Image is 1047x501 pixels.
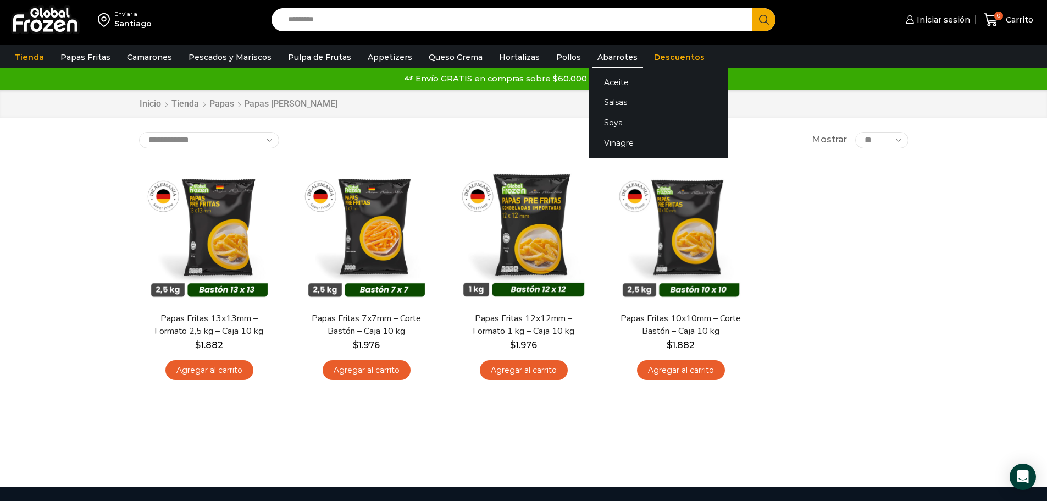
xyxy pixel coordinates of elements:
a: Papas Fritas [55,47,116,68]
span: Mostrar [812,134,847,146]
button: Search button [752,8,775,31]
span: Iniciar sesión [914,14,970,25]
span: $ [667,340,672,350]
span: Carrito [1003,14,1033,25]
bdi: 1.882 [667,340,695,350]
a: Papas Fritas 7x7mm – Corte Bastón – Caja 10 kg [303,312,429,338]
div: Enviar a [114,10,152,18]
div: Santiago [114,18,152,29]
nav: Breadcrumb [139,98,337,111]
select: Pedido de la tienda [139,132,279,148]
img: address-field-icon.svg [98,10,114,29]
span: $ [353,340,358,350]
span: $ [195,340,201,350]
a: Agregar al carrito: “Papas Fritas 12x12mm - Formato 1 kg - Caja 10 kg” [480,360,568,381]
span: 0 [994,12,1003,20]
a: Tienda [171,98,200,111]
a: Aceite [589,72,728,92]
div: Open Intercom Messenger [1010,464,1036,490]
bdi: 1.976 [510,340,537,350]
a: Pulpa de Frutas [282,47,357,68]
a: Papas Fritas 10x10mm – Corte Bastón – Caja 10 kg [617,312,744,338]
a: Descuentos [649,47,710,68]
bdi: 1.976 [353,340,380,350]
a: Agregar al carrito: “Papas Fritas 7x7mm - Corte Bastón - Caja 10 kg” [323,360,411,381]
a: Agregar al carrito: “Papas Fritas 13x13mm - Formato 2,5 kg - Caja 10 kg” [165,360,253,381]
a: Papas [209,98,235,111]
a: Pescados y Mariscos [183,47,277,68]
a: Soya [589,113,728,133]
a: Vinagre [589,133,728,153]
a: Abarrotes [592,47,643,68]
a: Tienda [9,47,49,68]
a: Papas Fritas 13x13mm – Formato 2,5 kg – Caja 10 kg [146,312,272,338]
h1: Papas [PERSON_NAME] [244,98,337,109]
a: 0 Carrito [981,7,1036,33]
bdi: 1.882 [195,340,223,350]
a: Camarones [121,47,178,68]
a: Hortalizas [494,47,545,68]
span: $ [510,340,516,350]
a: Salsas [589,92,728,113]
a: Appetizers [362,47,418,68]
a: Iniciar sesión [903,9,970,31]
a: Queso Crema [423,47,488,68]
a: Agregar al carrito: “Papas Fritas 10x10mm - Corte Bastón - Caja 10 kg” [637,360,725,381]
a: Papas Fritas 12x12mm – Formato 1 kg – Caja 10 kg [460,312,586,338]
a: Inicio [139,98,162,111]
a: Pollos [551,47,586,68]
